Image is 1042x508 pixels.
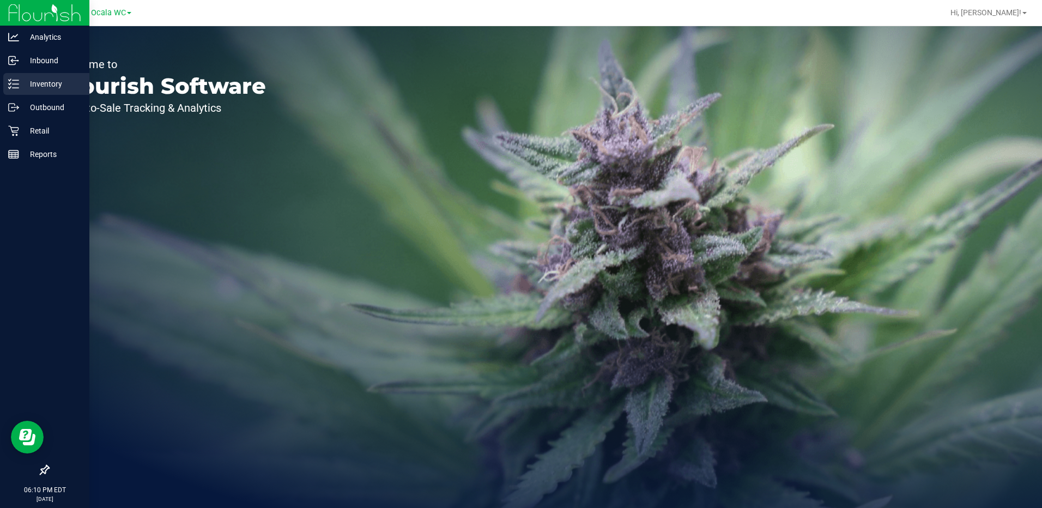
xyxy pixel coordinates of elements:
[59,59,266,70] p: Welcome to
[19,54,84,67] p: Inbound
[19,77,84,90] p: Inventory
[8,149,19,160] inline-svg: Reports
[19,124,84,137] p: Retail
[19,148,84,161] p: Reports
[950,8,1021,17] span: Hi, [PERSON_NAME]!
[8,32,19,43] inline-svg: Analytics
[8,55,19,66] inline-svg: Inbound
[59,75,266,97] p: Flourish Software
[5,495,84,503] p: [DATE]
[5,485,84,495] p: 06:10 PM EDT
[8,125,19,136] inline-svg: Retail
[8,78,19,89] inline-svg: Inventory
[19,31,84,44] p: Analytics
[59,102,266,113] p: Seed-to-Sale Tracking & Analytics
[19,101,84,114] p: Outbound
[91,8,126,17] span: Ocala WC
[8,102,19,113] inline-svg: Outbound
[11,421,44,453] iframe: Resource center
